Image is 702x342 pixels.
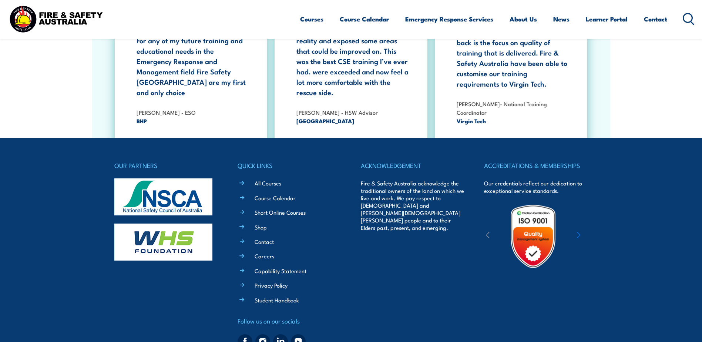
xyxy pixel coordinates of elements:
a: Student Handbook [255,296,299,304]
strong: [PERSON_NAME]- National Training Coordinator [457,100,547,116]
p: For any of my future training and educational needs in the Emergency Response and Management fiel... [137,35,249,97]
a: Careers [255,252,274,260]
a: Shop [255,223,267,231]
a: Contact [644,9,667,29]
h4: QUICK LINKS [238,160,341,171]
img: ewpa-logo [566,224,630,249]
a: About Us [510,9,537,29]
p: Fire & Safety Australia acknowledge the traditional owners of the land on which we live and work.... [361,180,464,231]
a: News [553,9,570,29]
a: Emergency Response Services [405,9,493,29]
h4: OUR PARTNERS [114,160,218,171]
img: nsca-logo-footer [114,178,212,215]
img: whs-logo-footer [114,224,212,261]
span: Virgin Tech [457,117,569,125]
h4: ACCREDITATIONS & MEMBERSHIPS [484,160,588,171]
img: Untitled design (19) [501,204,565,269]
strong: [PERSON_NAME] - HSW Advisor [296,108,378,116]
strong: [PERSON_NAME] - ESO [137,108,196,116]
a: Course Calendar [340,9,389,29]
a: Course Calendar [255,194,296,202]
a: Contact [255,238,274,245]
p: Our credentials reflect our dedication to exceptional service standards. [484,180,588,194]
span: BHP [137,117,249,125]
h4: ACKNOWLEDGEMENT [361,160,464,171]
a: Privacy Policy [255,281,288,289]
span: [GEOGRAPHIC_DATA] [296,117,409,125]
h4: Follow us on our socials [238,316,341,326]
a: All Courses [255,179,281,187]
a: Courses [300,9,323,29]
a: Learner Portal [586,9,628,29]
p: The reason that we keep coming back is the focus on quality of training that is delivered. Fire &... [457,27,569,89]
a: Short Online Courses [255,208,306,216]
a: Capability Statement [255,267,306,275]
